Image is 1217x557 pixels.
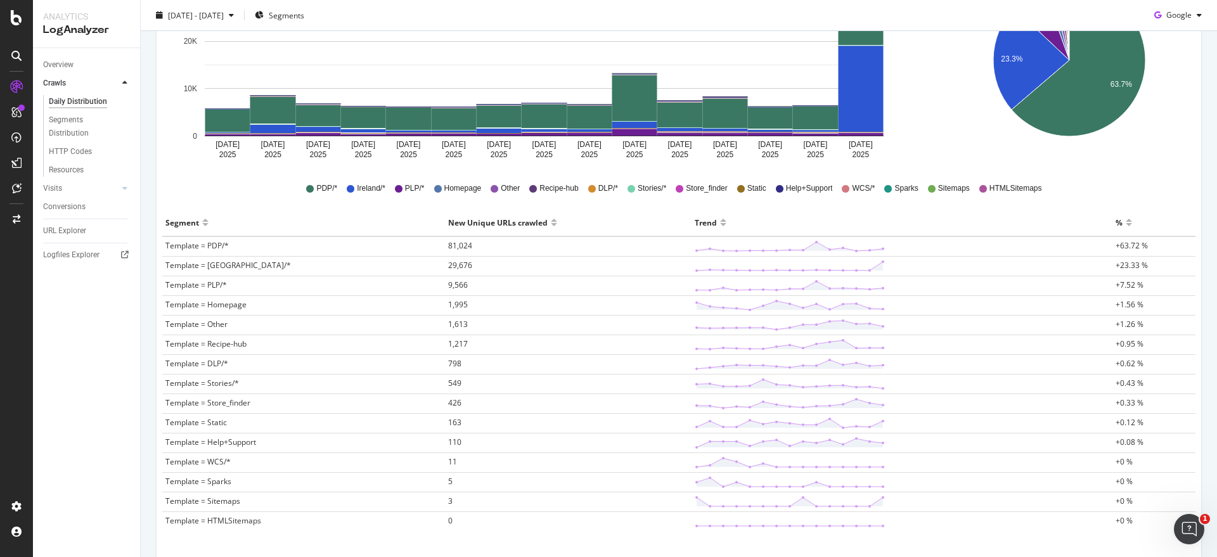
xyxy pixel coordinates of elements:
span: +0 % [1116,515,1133,526]
text: 10K [184,84,197,93]
text: 2025 [626,150,643,159]
text: [DATE] [804,140,828,149]
span: 81,024 [448,240,472,251]
span: Stories/* [638,183,666,194]
span: Google [1166,10,1192,20]
div: Overview [43,58,74,72]
span: 3 [448,496,453,506]
a: Overview [43,58,131,72]
div: HTTP Codes [49,145,92,158]
a: Resources [49,163,131,177]
span: +63.72 % [1116,240,1148,251]
span: 163 [448,417,461,428]
div: Visits [43,182,62,195]
text: [DATE] [442,140,466,149]
button: Google [1149,5,1207,25]
span: Segments [269,10,304,20]
span: +1.26 % [1116,319,1143,330]
text: [DATE] [849,140,873,149]
span: 426 [448,397,461,408]
span: 9,566 [448,279,468,290]
text: [DATE] [758,140,782,149]
text: 20K [184,37,197,46]
a: Crawls [43,77,119,90]
button: [DATE] - [DATE] [151,5,239,25]
div: Segment [165,212,199,233]
text: 2025 [445,150,462,159]
span: 0 [448,515,453,526]
text: 2025 [762,150,779,159]
text: 2025 [355,150,372,159]
span: +0.43 % [1116,378,1143,388]
span: +0.08 % [1116,437,1143,447]
text: [DATE] [306,140,330,149]
span: 798 [448,358,461,369]
text: [DATE] [487,140,511,149]
div: Crawls [43,77,66,90]
a: URL Explorer [43,224,131,238]
span: +23.33 % [1116,260,1148,271]
span: 549 [448,378,461,388]
span: Other [501,183,520,194]
span: 11 [448,456,457,467]
span: Template = Help+Support [165,437,256,447]
text: [DATE] [668,140,692,149]
span: +0.62 % [1116,358,1143,369]
a: Conversions [43,200,131,214]
text: [DATE] [713,140,737,149]
span: Template = PLP/* [165,279,227,290]
span: 1,217 [448,338,468,349]
div: Conversions [43,200,86,214]
text: 2025 [309,150,326,159]
div: Segments Distribution [49,113,119,140]
span: Template = Sitemaps [165,496,240,506]
span: 29,676 [448,260,472,271]
span: Template = [GEOGRAPHIC_DATA]/* [165,260,291,271]
div: Analytics [43,10,130,23]
div: LogAnalyzer [43,23,130,37]
span: +0.33 % [1116,397,1143,408]
text: 2025 [264,150,281,159]
span: +0.12 % [1116,417,1143,428]
span: Template = WCS/* [165,456,231,467]
span: Template = PDP/* [165,240,229,251]
text: 0 [193,132,197,141]
span: Template = Static [165,417,227,428]
a: Segments Distribution [49,113,131,140]
span: Template = Stories/* [165,378,239,388]
button: Segments [250,5,309,25]
span: Template = Recipe-hub [165,338,247,349]
text: 2025 [671,150,688,159]
span: 1 [1200,514,1210,524]
span: Store_finder [686,183,727,194]
span: Static [747,183,766,194]
span: +0 % [1116,496,1133,506]
iframe: Intercom live chat [1174,514,1204,544]
a: Daily Distribution [49,95,131,108]
text: 63.7% [1110,80,1131,89]
span: DLP/* [598,183,618,194]
a: Visits [43,182,119,195]
text: 2025 [852,150,869,159]
span: Sparks [894,183,918,194]
text: [DATE] [397,140,421,149]
div: New Unique URLs crawled [448,212,548,233]
span: 5 [448,476,453,487]
text: 23.3% [1001,54,1022,63]
text: [DATE] [261,140,285,149]
span: Help+Support [786,183,833,194]
text: 2025 [219,150,236,159]
span: Recipe-hub [539,183,578,194]
text: [DATE] [577,140,602,149]
span: 1,613 [448,319,468,330]
span: Template = HTMLSitemaps [165,515,261,526]
div: % [1116,212,1123,233]
span: Ireland/* [357,183,385,194]
div: Resources [49,163,84,177]
span: +0 % [1116,476,1133,487]
div: URL Explorer [43,224,86,238]
span: 1,995 [448,299,468,310]
text: 2025 [807,150,824,159]
span: +1.56 % [1116,299,1143,310]
span: HTMLSitemaps [989,183,1042,194]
